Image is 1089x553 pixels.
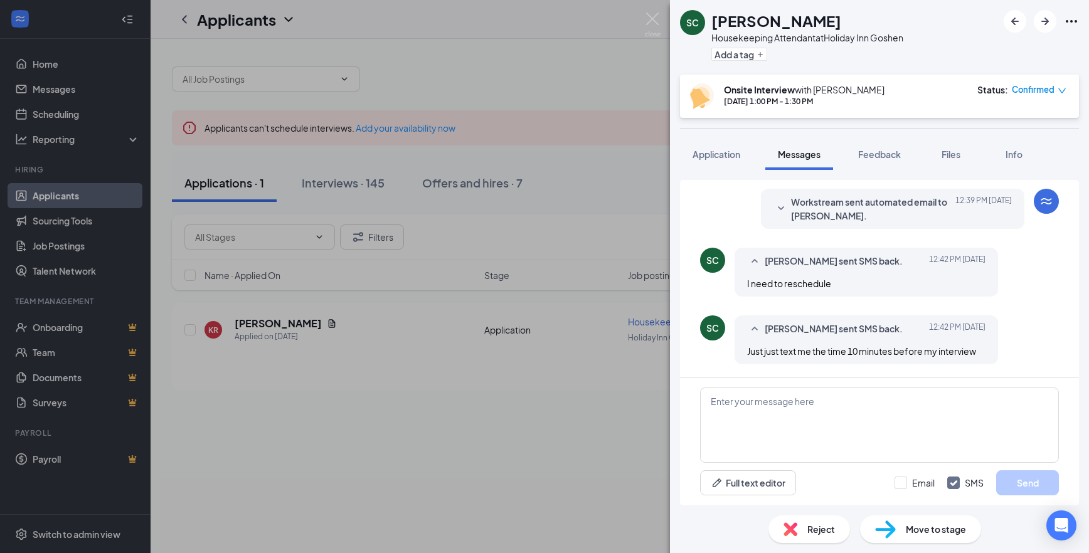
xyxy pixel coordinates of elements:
[929,322,985,337] span: [DATE] 12:42 PM
[711,10,841,31] h1: [PERSON_NAME]
[791,195,955,223] span: Workstream sent automated email to [PERSON_NAME].
[757,51,764,58] svg: Plus
[1006,149,1023,160] span: Info
[724,83,884,96] div: with [PERSON_NAME]
[1039,194,1054,209] svg: WorkstreamLogo
[858,149,901,160] span: Feedback
[765,322,903,337] span: [PERSON_NAME] sent SMS back.
[977,83,1008,96] div: Status :
[778,149,821,160] span: Messages
[693,149,740,160] span: Application
[747,278,831,289] span: I need to reschedule
[700,470,796,495] button: Full text editorPen
[747,322,762,337] svg: SmallChevronUp
[1004,10,1026,33] button: ArrowLeftNew
[1034,10,1056,33] button: ArrowRight
[747,345,976,357] span: Just just text me the time 10 minutes before my interview
[807,522,835,536] span: Reject
[765,254,903,269] span: [PERSON_NAME] sent SMS back.
[711,48,767,61] button: PlusAdd a tag
[706,322,719,334] div: SC
[1064,14,1079,29] svg: Ellipses
[1038,14,1053,29] svg: ArrowRight
[747,254,762,269] svg: SmallChevronUp
[1007,14,1023,29] svg: ArrowLeftNew
[929,254,985,269] span: [DATE] 12:42 PM
[724,84,795,95] b: Onsite Interview
[773,201,789,216] svg: SmallChevronDown
[706,254,719,266] div: SC
[955,195,1012,223] span: [DATE] 12:39 PM
[1058,87,1066,95] span: down
[942,149,960,160] span: Files
[1046,510,1076,540] div: Open Intercom Messenger
[996,470,1059,495] button: Send
[686,16,699,29] div: SC
[711,477,723,489] svg: Pen
[711,31,903,44] div: Housekeeping Attendant at Holiday Inn Goshen
[724,96,884,107] div: [DATE] 1:00 PM - 1:30 PM
[1012,83,1054,96] span: Confirmed
[906,522,966,536] span: Move to stage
